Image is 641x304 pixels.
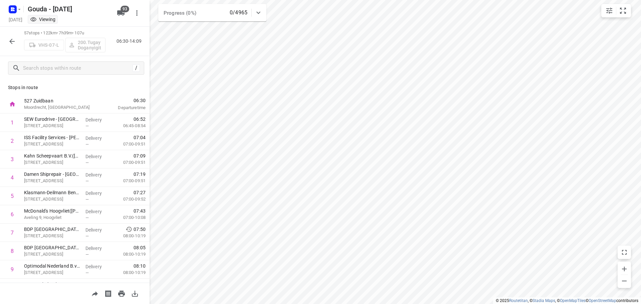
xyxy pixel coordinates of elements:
span: 06:30 [101,97,146,104]
span: Progress (0%) [164,10,196,16]
p: McDonald's Hoogvliet(Hadisa Sacic) [24,208,80,214]
span: 07:09 [134,153,146,159]
p: Delivery [85,172,110,178]
p: Delivery [85,208,110,215]
p: Oudelandseweg 29, Hoogvliet Rotterdam [24,251,80,258]
span: Download route [128,290,142,296]
a: OpenMapTiles [560,298,586,303]
p: Damen Shiprepair - Schiedam - Admiraal de Ruyterstraat 24(Ed van Buuren) [24,171,80,178]
a: Routetitan [509,298,528,303]
p: 527 Zuidbaan [24,97,93,104]
p: Industrieweg 175, Rotterdam [24,122,80,129]
p: Delivery [85,116,110,123]
p: 08:00-10:19 [113,269,146,276]
p: 07:00-10:08 [113,214,146,221]
span: Print route [115,290,128,296]
span: 07:19 [134,171,146,178]
p: Delivery [85,227,110,233]
div: 5 [11,193,14,199]
p: 06:30-14:09 [117,38,144,45]
p: Kahn Scheepvaart B.V.(Margarethe Reijke) [24,153,80,159]
p: 07:00-09:51 [113,178,146,184]
div: 4 [11,175,14,181]
div: 9 [11,266,14,273]
div: 6 [11,211,14,218]
p: Oudelandseweg 29, Hoogvliet Rotterdam [24,233,80,239]
span: 07:27 [134,189,146,196]
span: — [85,123,89,128]
div: Progress (0%)0/4965 [158,4,266,21]
p: Nieuwe Waterwegstraat 34, Schiedam [24,196,80,203]
p: BDP Netherlands - Hoogvliet(Anoeradha Ghoerai) [24,226,80,233]
p: Stops in route [8,84,142,91]
span: 93 [121,6,129,12]
p: [STREET_ADDRESS] [24,159,80,166]
p: 06:45-08:54 [113,122,146,129]
div: small contained button group [601,4,631,17]
div: 3 [11,156,14,163]
p: Klasmann-Deilmann Benelux B.V.(Daphne Bronkhorst) [24,189,80,196]
a: Stadia Maps [532,298,555,303]
p: SPIE Nederland B.V. - Hoogvliet(Sandy Backes) [24,281,80,288]
span: — [85,270,89,275]
svg: Early [126,226,132,233]
p: Delivery [85,135,110,141]
p: [STREET_ADDRESS] [24,141,80,147]
div: 8 [11,248,14,254]
span: 07:43 [134,208,146,214]
div: 1 [11,119,14,126]
span: — [85,142,89,147]
p: Delivery [85,263,110,270]
input: Search stops within route [23,63,133,73]
span: 07:50 [134,226,146,233]
p: Departure time [101,104,146,111]
div: / [133,64,140,72]
p: Admiraal de Ruyterstraat 24, Schiedam [24,178,80,184]
span: Print shipping labels [101,290,115,296]
button: More [130,6,144,20]
p: Oudelandseweg 33, Hoogvliet Rotterdam [24,269,80,276]
span: Share route [88,290,101,296]
span: 06:52 [134,116,146,122]
span: 08:10 [134,263,146,269]
button: Map settings [603,4,616,17]
p: Delivery [85,245,110,252]
p: 07:00-09:51 [113,141,146,147]
span: — [85,179,89,184]
div: 2 [11,138,14,144]
p: 07:00-09:52 [113,196,146,203]
p: Delivery [85,282,110,288]
span: — [85,234,89,239]
button: Fit zoom [616,4,630,17]
li: © 2025 , © , © © contributors [496,298,638,303]
p: Optimodal Nederland B.v(Remon Kerkhof) [24,263,80,269]
p: 08:00-10:19 [113,233,146,239]
p: 08:00-10:19 [113,251,146,258]
p: BDP Netherlands - Hoogvliet(Anoeradha Ghoerai) [24,244,80,251]
span: — [85,215,89,220]
span: 08:05 [134,244,146,251]
span: — [85,252,89,257]
p: ISS Facility Services - Wartsila Schiedam(Caroline Zwinkels) [24,134,80,141]
span: — [85,160,89,165]
p: 0/4965 [230,9,247,17]
p: Moordrecht, [GEOGRAPHIC_DATA] [24,104,93,111]
a: OpenStreetMap [589,298,616,303]
p: Aveling 9, Hoogvliet [24,214,80,221]
span: 07:04 [134,134,146,141]
p: Delivery [85,153,110,160]
div: You are currently in view mode. To make any changes, go to edit project. [30,16,55,23]
p: SEW Eurodrive - Rotterdam(Nadine van Trier) [24,116,80,122]
span: — [85,197,89,202]
span: 08:16 [134,281,146,288]
p: Delivery [85,190,110,197]
div: 7 [11,230,14,236]
p: 07:00-09:51 [113,159,146,166]
p: 57 stops • 122km • 7h39m • 107u [24,30,105,36]
button: 93 [114,6,128,20]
